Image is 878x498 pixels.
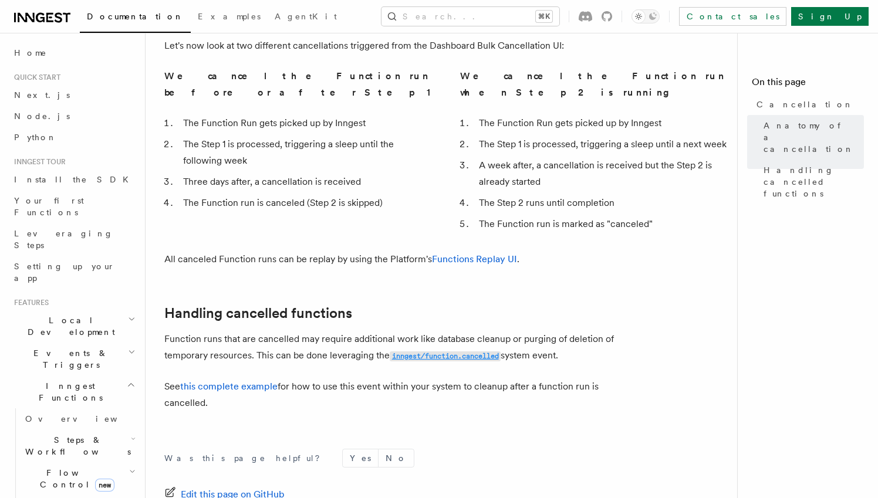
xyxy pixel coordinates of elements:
[9,169,138,190] a: Install the SDK
[21,408,138,429] a: Overview
[14,175,136,184] span: Install the SDK
[475,115,728,131] li: The Function Run gets picked up by Inngest
[198,12,261,21] span: Examples
[191,4,268,32] a: Examples
[9,310,138,343] button: Local Development
[14,133,57,142] span: Python
[80,4,191,33] a: Documentation
[475,195,728,211] li: The Step 2 runs until completion
[275,12,337,21] span: AgentKit
[632,9,660,23] button: Toggle dark mode
[9,190,138,223] a: Your first Functions
[9,343,138,375] button: Events & Triggers
[460,70,725,98] strong: We cancel the Function run when Step 2 is running
[752,75,864,94] h4: On this page
[95,479,114,492] span: new
[21,429,138,462] button: Steps & Workflows
[14,90,70,100] span: Next.js
[21,467,129,490] span: Flow Control
[475,136,728,153] li: The Step 1 is processed, triggering a sleep until a next week
[25,414,146,424] span: Overview
[536,11,552,22] kbd: ⌘K
[9,157,66,167] span: Inngest tour
[759,160,864,204] a: Handling cancelled functions
[752,94,864,115] a: Cancellation
[764,164,864,199] span: Handling cancelled functions
[9,127,138,148] a: Python
[164,305,352,321] a: Handling cancelled functions
[180,136,432,169] li: The Step 1 is processed, triggering a sleep until the following week
[9,314,128,338] span: Local Development
[390,350,501,361] a: inngest/function.cancelled
[390,351,501,361] code: inngest/function.cancelled
[14,229,113,250] span: Leveraging Steps
[475,157,728,190] li: A week after, a cancellation is received but the Step 2 is already started
[9,84,138,106] a: Next.js
[9,380,127,404] span: Inngest Functions
[475,216,728,232] li: The Function run is marked as "canceled"
[21,434,131,458] span: Steps & Workflows
[9,298,49,307] span: Features
[87,12,184,21] span: Documentation
[9,73,60,82] span: Quick start
[432,253,517,265] a: Functions Replay UI
[14,196,84,217] span: Your first Functions
[343,449,378,467] button: Yes
[757,99,853,110] span: Cancellation
[14,111,70,121] span: Node.js
[164,452,328,464] p: Was this page helpful?
[9,256,138,289] a: Setting up your app
[764,120,864,155] span: Anatomy of a cancellation
[180,174,432,190] li: Three days after, a cancellation is received
[14,47,47,59] span: Home
[180,115,432,131] li: The Function Run gets picked up by Inngest
[268,4,344,32] a: AgentKit
[9,375,138,408] button: Inngest Functions
[164,70,431,98] strong: We cancel the Function run before or after Step 1
[164,38,634,54] p: Let's now look at two different cancellations triggered from the Dashboard Bulk Cancellation UI:
[759,115,864,160] a: Anatomy of a cancellation
[9,106,138,127] a: Node.js
[379,449,414,467] button: No
[9,223,138,256] a: Leveraging Steps
[164,378,634,411] p: See for how to use this event within your system to cleanup after a function run is cancelled.
[9,347,128,371] span: Events & Triggers
[180,195,432,211] li: The Function run is canceled (Step 2 is skipped)
[164,251,634,267] p: All canceled Function runs can be replay by using the Platform's .
[791,7,869,26] a: Sign Up
[381,7,559,26] button: Search...⌘K
[180,381,278,392] a: this complete example
[14,262,115,283] span: Setting up your app
[21,462,138,495] button: Flow Controlnew
[9,42,138,63] a: Home
[164,331,634,364] p: Function runs that are cancelled may require additional work like database cleanup or purging of ...
[679,7,786,26] a: Contact sales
